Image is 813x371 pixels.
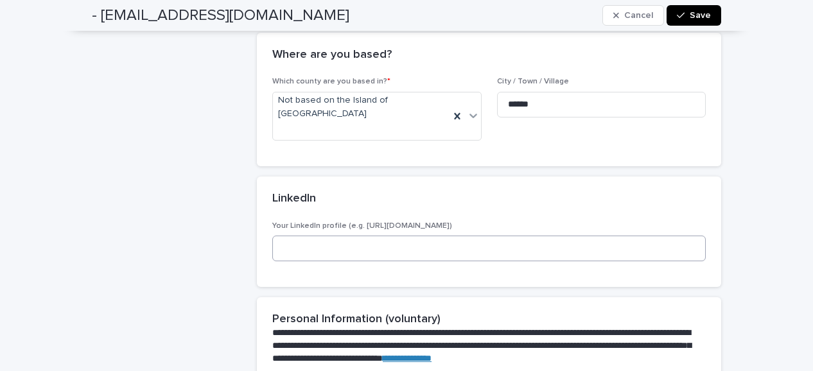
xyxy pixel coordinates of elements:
h2: Where are you based? [272,48,392,62]
button: Cancel [602,5,664,26]
h2: - [EMAIL_ADDRESS][DOMAIN_NAME] [92,6,349,25]
h2: LinkedIn [272,192,316,206]
span: Which county are you based in? [272,78,390,85]
span: Your LinkedIn profile (e.g. [URL][DOMAIN_NAME]) [272,222,452,230]
span: Cancel [624,11,653,20]
h2: Personal Information (voluntary) [272,313,441,327]
span: City / Town / Village [497,78,569,85]
button: Save [667,5,721,26]
span: Save [690,11,711,20]
span: Not based on the Island of [GEOGRAPHIC_DATA] [278,94,444,121]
